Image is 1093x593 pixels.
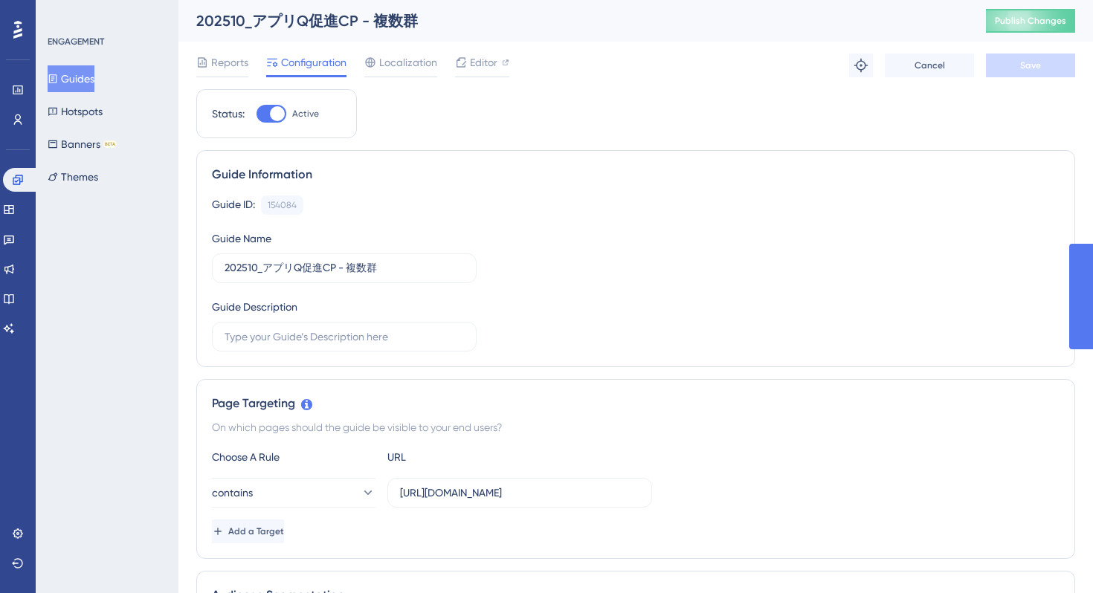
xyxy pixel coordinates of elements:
span: Reports [211,54,248,71]
button: BannersBETA [48,131,117,158]
span: Localization [379,54,437,71]
div: Page Targeting [212,395,1060,412]
iframe: UserGuiding AI Assistant Launcher [1031,534,1075,579]
div: Guide ID: [212,195,255,215]
div: On which pages should the guide be visible to your end users? [212,418,1060,436]
button: Cancel [885,54,974,77]
input: Type your Guide’s Description here [225,328,464,345]
div: 154084 [268,199,297,211]
div: ENGAGEMENT [48,36,104,48]
div: BETA [103,140,117,148]
span: Add a Target [228,525,284,537]
span: Publish Changes [995,15,1066,27]
div: 202510_アプリQ促進CP - 複数群 [196,10,949,31]
div: Choose A Rule [212,448,375,466]
div: Status: [212,105,245,123]
button: Themes [48,163,98,190]
div: URL [387,448,551,466]
button: Publish Changes [986,9,1075,33]
input: Type your Guide’s Name here [225,260,464,276]
input: yourwebsite.com/path [400,485,639,501]
button: Guides [48,65,94,92]
button: contains [212,478,375,508]
div: Guide Name [212,230,271,247]
button: Add a Target [212,519,284,543]
span: Active [292,108,319,120]
span: Cancel [915,59,945,71]
span: contains [212,484,253,502]
span: Configuration [281,54,346,71]
button: Save [986,54,1075,77]
div: Guide Description [212,298,297,316]
span: Save [1020,59,1041,71]
div: Guide Information [212,166,1060,184]
span: Editor [470,54,497,71]
button: Hotspots [48,98,103,125]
